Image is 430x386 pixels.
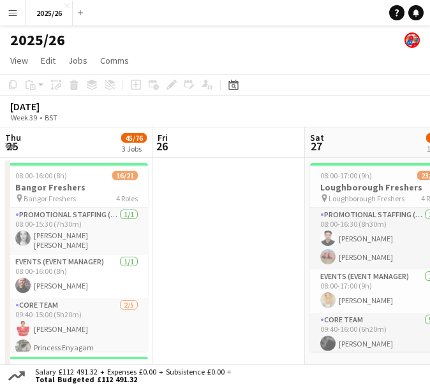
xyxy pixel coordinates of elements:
span: 4 Roles [116,194,138,203]
button: 2025/26 [26,1,73,25]
div: BST [45,113,57,122]
app-job-card: 08:00-16:00 (8h)16/21Bangor Freshers Bangor Freshers4 RolesPromotional Staffing (Team Leader)1/10... [5,163,148,352]
div: [DATE] [10,100,87,113]
span: Sat [310,132,324,143]
span: Comms [100,55,129,66]
h3: Bangor Freshers [5,182,148,193]
a: Edit [36,52,61,69]
span: Fri [158,132,168,143]
span: 16/21 [112,171,138,180]
app-card-role: Promotional Staffing (Team Leader)1/108:00-15:30 (7h30m)[PERSON_NAME] [PERSON_NAME] [5,208,148,255]
a: Comms [95,52,134,69]
span: 26 [156,139,168,154]
span: 45/76 [121,133,147,143]
span: Total Budgeted £112 491.32 [35,376,231,383]
span: Bangor Freshers [24,194,76,203]
span: Week 39 [8,113,40,122]
span: 25 [3,139,21,154]
span: View [10,55,28,66]
span: Thu [5,132,21,143]
h1: 2025/26 [10,31,65,50]
span: 08:00-17:00 (9h) [320,171,372,180]
div: Salary £112 491.32 + Expenses £0.00 + Subsistence £0.00 = [27,368,234,383]
app-user-avatar: Event Managers [404,32,420,48]
span: Jobs [68,55,87,66]
span: Edit [41,55,56,66]
div: 3 Jobs [122,144,146,154]
a: View [5,52,33,69]
span: Loughborough Freshers [329,194,404,203]
a: Jobs [63,52,93,69]
span: 08:00-16:00 (8h) [15,171,67,180]
app-card-role: Events (Event Manager)1/108:00-16:00 (8h)[PERSON_NAME] [5,255,148,298]
span: 27 [308,139,324,154]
